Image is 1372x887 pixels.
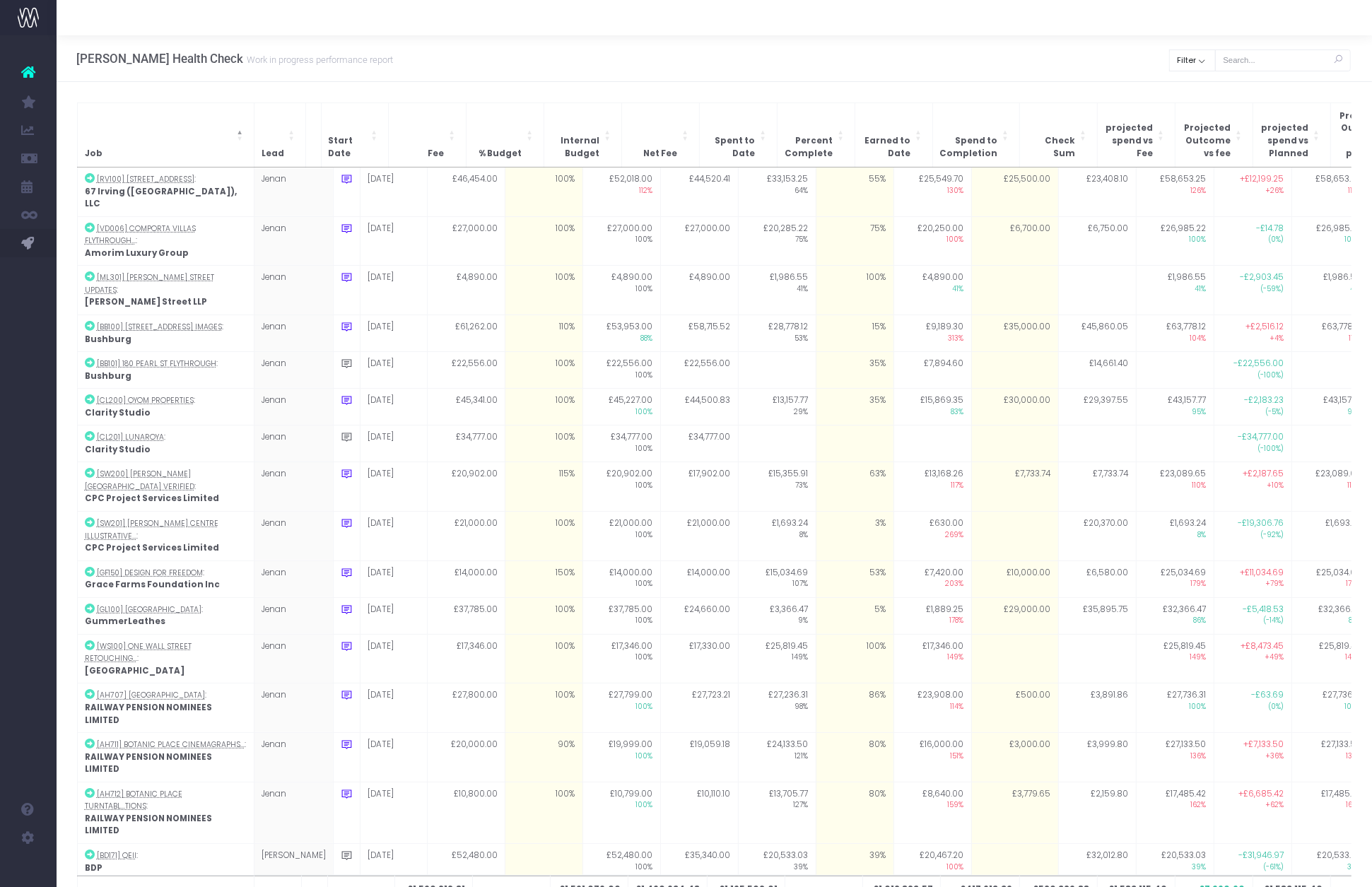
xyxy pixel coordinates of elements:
span: 95% [1144,407,1207,418]
td: £22,556.00 [582,352,660,389]
td: : [77,315,254,352]
td: : [77,266,254,315]
abbr: [ML301] Besson Street Updates [85,272,214,295]
td: Jenan [254,425,333,462]
span: Earned to Date [862,135,911,160]
td: £17,902.00 [660,462,738,512]
td: 5% [816,597,893,634]
td: [DATE] [360,352,427,389]
td: £26,985.22 [1291,216,1369,266]
td: 100% [505,266,582,315]
strong: Amorim Luxury Group [85,247,189,259]
abbr: [CL200] Oyom Properties [97,395,194,406]
td: £6,580.00 [1058,560,1136,597]
td: £45,860.05 [1058,315,1136,352]
span: +4% [1221,334,1284,344]
td: £4,890.00 [582,266,660,315]
td: £1,693.24 [1136,512,1214,561]
td: [PERSON_NAME] [254,843,333,880]
td: : [77,352,254,389]
td: 35% [816,389,893,425]
span: 313% [901,334,964,344]
span: Start Date [329,135,367,160]
td: £1,693.24 [738,512,816,561]
td: Jenan [254,216,333,266]
th: Spend to Completion: Activate to sort: Activate to sort [932,102,1019,167]
td: Jenan [254,597,333,634]
th: Earned to Date: Activate to sort: Activate to sort [855,102,932,167]
span: projected spend vs Planned [1260,122,1309,160]
td: 15% [816,315,893,352]
span: 41% [1299,284,1362,295]
td: [DATE] [360,168,427,216]
span: (0%) [1221,235,1284,245]
td: 100% [505,597,582,634]
td: £25,819.45 [1291,634,1369,683]
td: £19,059.18 [660,733,738,782]
td: £25,819.45 [738,634,816,683]
span: (-100%) [1221,370,1284,381]
td: £35,000.00 [971,315,1058,352]
td: £52,480.00 [427,843,505,880]
input: Search... [1215,49,1351,71]
span: Internal Budget [551,135,600,160]
td: : [77,782,254,843]
td: 100% [505,634,582,683]
span: 41% [746,284,809,295]
span: projected spend vs Fee [1105,122,1154,160]
td: £20,285.22 [738,216,816,266]
th: Check Sum: Activate to sort: Activate to sort [1019,102,1097,167]
span: Check Sum [1027,135,1076,160]
th: projected spend vs Fee: Activate to sort: Activate to sort [1097,102,1175,167]
td: Jenan [254,389,333,425]
td: 100% [816,266,893,315]
td: £15,869.35 [893,389,971,425]
strong: Clarity Studio [85,444,151,455]
span: 100% [590,370,653,381]
td: 53% [816,560,893,597]
small: Work in progress performance report [243,52,393,66]
td: 39% [816,843,893,880]
span: 100% [901,235,964,245]
td: £1,986.55 [1291,266,1369,315]
td: : [77,634,254,683]
td: £20,902.00 [582,462,660,512]
td: 86% [816,683,893,733]
td: £3,366.47 [738,597,816,634]
td: 100% [505,425,582,462]
th: projected spend vs Planned: Activate to sort: Activate to sort [1253,102,1330,167]
td: 90% [505,733,582,782]
td: : [77,168,254,216]
td: £23,408.10 [1058,168,1136,216]
td: £17,485.42 [1291,782,1369,843]
span: 112% [590,186,653,196]
td: £1,986.55 [738,266,816,315]
td: £45,341.00 [427,389,505,425]
abbr: [SW200] Fleming Centre Verified [85,469,194,492]
td: £58,653.25 [1136,168,1214,216]
span: 100% [1144,235,1207,245]
td: £16,000.00 [893,733,971,782]
td: £44,500.83 [660,389,738,425]
span: 75% [746,235,809,245]
td: £28,778.12 [738,315,816,352]
td: Jenan [254,634,333,683]
td: : [77,843,254,880]
td: £27,736.31 [1291,683,1369,733]
td: £15,034.69 [738,560,816,597]
td: £63,778.12 [1291,315,1369,352]
td: £32,366.47 [1136,597,1214,634]
td: : [77,683,254,733]
span: 83% [901,407,964,418]
td: £10,110.10 [660,782,738,843]
td: £30,000.00 [971,389,1058,425]
td: £23,908.00 [893,683,971,733]
td: £21,000.00 [582,512,660,561]
td: £25,034.69 [1291,560,1369,597]
td: £20,533.03 [1136,843,1214,880]
td: £7,733.74 [971,462,1058,512]
td: £52,018.00 [582,168,660,216]
span: 104% [1144,334,1207,344]
td: £27,799.00 [582,683,660,733]
th: Lead: Activate to sort: Activate to sort [254,102,305,167]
